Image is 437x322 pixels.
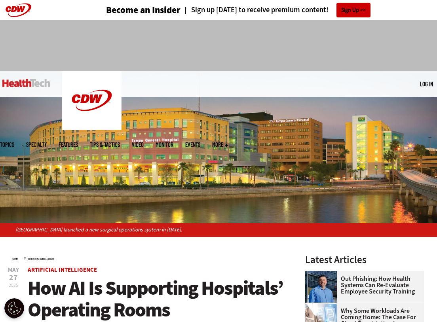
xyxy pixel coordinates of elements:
[9,282,18,288] span: 2025
[8,267,19,273] span: May
[212,142,228,148] span: More
[305,255,424,265] h3: Latest Articles
[106,6,180,15] a: Become an Insider
[305,271,337,303] img: Scott Currie
[420,80,433,88] div: User menu
[26,142,47,148] span: Specialty
[4,298,24,318] button: Open Preferences
[62,71,122,130] img: Home
[305,271,341,277] a: Scott Currie
[15,225,422,234] p: [GEOGRAPHIC_DATA] launched a new surgical operations system in [DATE].
[62,123,122,132] a: CDW
[28,258,54,261] a: Artificial Intelligence
[180,6,329,14] a: Sign up [DATE] to receive premium content!
[12,255,285,261] div: »
[90,142,120,148] a: Tips & Tactics
[4,298,24,318] div: Cookie Settings
[28,266,97,274] a: Artificial Intelligence
[420,80,433,87] a: Log in
[156,142,173,148] a: MonITor
[305,303,341,309] a: Electronic health records
[2,79,50,87] img: Home
[74,28,363,63] iframe: advertisement
[8,274,19,282] span: 27
[185,142,200,148] a: Events
[59,142,78,148] a: Features
[132,142,144,148] a: Video
[12,258,18,261] a: Home
[336,3,370,17] a: Sign Up
[305,276,419,295] a: Out Phishing: How Health Systems Can Re-Evaluate Employee Security Training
